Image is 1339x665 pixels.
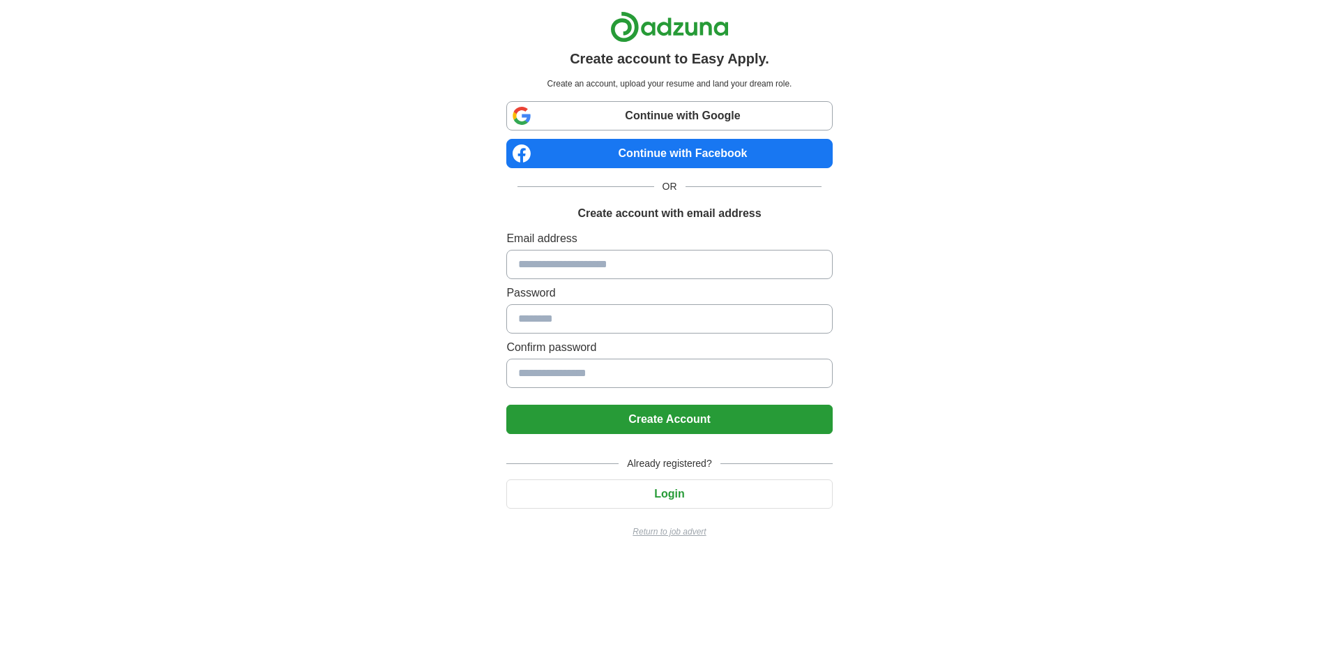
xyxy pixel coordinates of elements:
[506,525,832,538] a: Return to job advert
[654,179,686,194] span: OR
[506,139,832,168] a: Continue with Facebook
[506,488,832,500] a: Login
[509,77,829,90] p: Create an account, upload your resume and land your dream role.
[610,11,729,43] img: Adzuna logo
[577,205,761,222] h1: Create account with email address
[506,339,832,356] label: Confirm password
[506,479,832,509] button: Login
[619,456,720,471] span: Already registered?
[570,48,769,69] h1: Create account to Easy Apply.
[506,101,832,130] a: Continue with Google
[506,285,832,301] label: Password
[506,230,832,247] label: Email address
[506,405,832,434] button: Create Account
